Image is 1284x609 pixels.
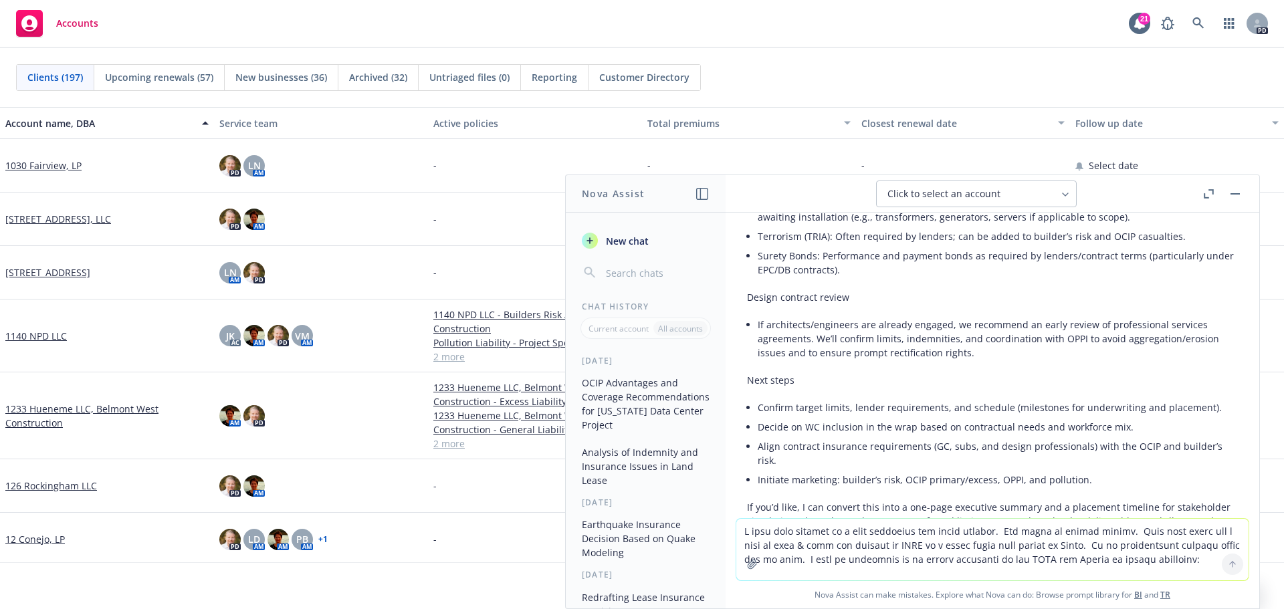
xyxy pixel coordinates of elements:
[5,479,97,493] a: 126 Rockingham LLC
[243,262,265,283] img: photo
[758,417,1238,437] li: Decide on WC inclusion in the wrap based on contractual needs and workforce mix.
[566,355,726,366] div: [DATE]
[758,398,1238,417] li: Confirm target limits, lender requirements, and schedule (milestones for underwriting and placeme...
[603,234,649,248] span: New chat
[5,158,82,172] a: 1030 Fairview, LP
[11,5,104,42] a: Accounts
[758,246,1238,279] li: Surety Bonds: Performance and payment bonds as required by lenders/contract terms (particularly u...
[5,265,90,279] a: [STREET_ADDRESS]
[532,70,577,84] span: Reporting
[582,187,645,201] h1: Nova Assist
[267,529,289,550] img: photo
[214,107,428,139] button: Service team
[219,155,241,176] img: photo
[576,229,715,253] button: New chat
[576,441,715,491] button: Analysis of Indemnity and Insurance Issues in Land Lease
[295,329,310,343] span: VM
[296,532,308,546] span: PB
[267,325,289,346] img: photo
[603,263,710,282] input: Search chats
[861,116,1050,130] div: Closest renewal date
[318,535,328,543] a: + 1
[647,158,651,172] span: -
[5,402,209,430] a: 1233 Hueneme LLC, Belmont West Construction
[1185,10,1212,37] a: Search
[747,290,1238,304] p: Design contract review
[758,315,1238,362] li: If architects/engineers are already engaged, we recommend an early review of professional service...
[758,437,1238,470] li: Align contract insurance requirements (GC, subs, and design professionals) with the OCIP and buil...
[1070,107,1284,139] button: Follow up date
[5,116,194,130] div: Account name, DBA
[433,380,637,408] a: 1233 Hueneme LLC, Belmont West Construction - Excess Liability
[219,405,241,427] img: photo
[243,209,265,230] img: photo
[758,470,1238,489] li: Initiate marketing: builder’s risk, OCIP primary/excess, OPPI, and pollution.
[1138,13,1150,25] div: 21
[433,265,437,279] span: -
[433,408,637,437] a: 1233 Hueneme LLC, Belmont West Construction - General Liability
[219,529,241,550] img: photo
[433,350,637,364] a: 2 more
[1089,158,1138,172] span: Select date
[647,116,836,130] div: Total premiums
[243,405,265,427] img: photo
[433,158,437,172] span: -
[243,475,265,497] img: photo
[642,107,856,139] button: Total premiums
[566,569,726,580] div: [DATE]
[566,301,726,312] div: Chat History
[433,532,437,546] span: -
[599,70,689,84] span: Customer Directory
[576,513,715,564] button: Earthquake Insurance Decision Based on Quake Modeling
[1075,116,1264,130] div: Follow up date
[433,308,637,336] a: 1140 NPD LLC - Builders Risk / Course of Construction
[219,209,241,230] img: photo
[433,437,637,451] a: 2 more
[1216,10,1243,37] a: Switch app
[235,70,327,84] span: New businesses (36)
[248,158,261,172] span: LN
[433,479,437,493] span: -
[433,336,637,350] a: Pollution Liability - Project Specific
[758,227,1238,246] li: Terrorism (TRIA): Often required by lenders; can be added to builder’s risk and OCIP casualties.
[219,116,423,130] div: Service team
[566,497,726,508] div: [DATE]
[224,265,237,279] span: LN
[747,500,1238,528] p: If you’d like, I can convert this into a one-page executive summary and a placement timeline for ...
[5,212,111,226] a: [STREET_ADDRESS], LLC
[1154,10,1181,37] a: Report a Bug
[876,180,1077,207] button: Click to select an account
[433,212,437,226] span: -
[105,70,213,84] span: Upcoming renewals (57)
[219,475,241,497] img: photo
[576,372,715,436] button: OCIP Advantages and Coverage Recommendations for [US_STATE] Data Center Project
[658,323,703,334] p: All accounts
[27,70,83,84] span: Clients (197)
[349,70,407,84] span: Archived (32)
[1160,589,1170,600] a: TR
[5,532,65,546] a: 12 Conejo, LP
[887,187,1000,201] span: Click to select an account
[731,581,1254,608] span: Nova Assist can make mistakes. Explore what Nova can do: Browse prompt library for and
[1134,589,1142,600] a: BI
[856,107,1070,139] button: Closest renewal date
[588,323,649,334] p: Current account
[56,18,98,29] span: Accounts
[243,325,265,346] img: photo
[433,116,637,130] div: Active policies
[428,107,642,139] button: Active policies
[747,373,1238,387] p: Next steps
[861,158,865,172] span: -
[429,70,510,84] span: Untriaged files (0)
[248,532,260,546] span: LD
[226,329,235,343] span: JK
[5,329,67,343] a: 1140 NPD LLC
